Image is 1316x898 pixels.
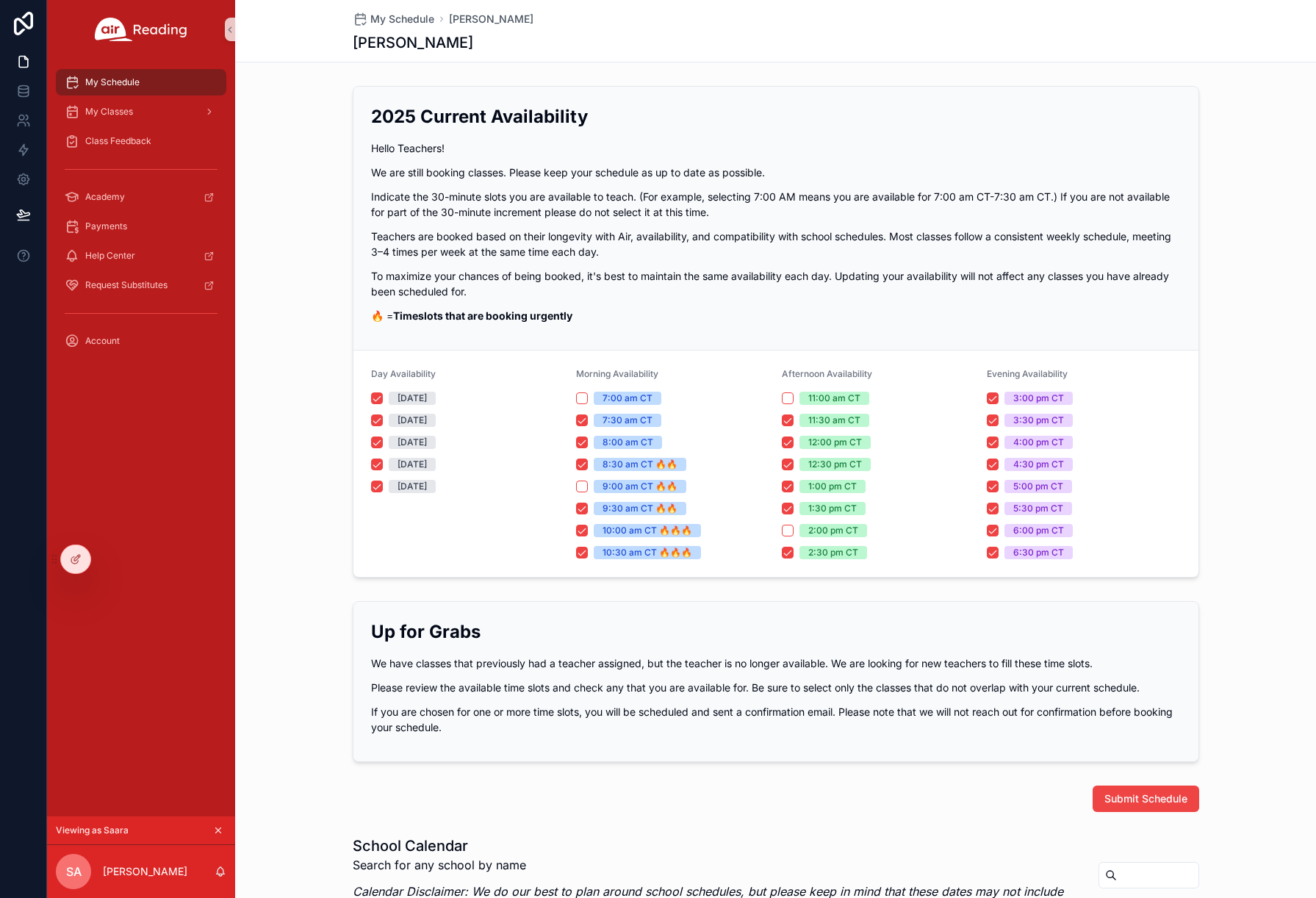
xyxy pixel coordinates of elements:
span: Request Substitutes [85,279,168,291]
div: 1:00 pm CT [808,480,857,493]
div: 8:00 am CT [603,436,653,449]
div: [DATE] [398,392,427,405]
div: 1:30 pm CT [808,502,857,515]
div: [DATE] [398,480,427,493]
p: Search for any school by name [353,856,1087,874]
p: [PERSON_NAME] [103,864,187,879]
p: Please review the available time slots and check any that you are available for. Be sure to selec... [371,680,1181,695]
p: Teachers are booked based on their longevity with Air, availability, and compatibility with schoo... [371,229,1181,259]
div: [DATE] [398,436,427,449]
div: 5:00 pm CT [1013,480,1063,493]
div: 5:30 pm CT [1013,502,1063,515]
div: 7:30 am CT [603,414,652,427]
p: Indicate the 30-minute slots you are available to teach. (For example, selecting 7:00 AM means yo... [371,189,1181,220]
h1: [PERSON_NAME] [353,32,473,53]
span: SA [66,863,82,880]
a: Academy [56,184,226,210]
div: 2:30 pm CT [808,546,858,559]
span: Viewing as Saara [56,825,129,836]
button: Submit Schedule [1093,786,1199,812]
h2: 2025 Current Availability [371,104,1181,129]
div: scrollable content [47,59,235,373]
span: Academy [85,191,125,203]
a: Payments [56,213,226,240]
span: Help Center [85,250,135,262]
span: Account [85,335,120,347]
p: We are still booking classes. Please keep your schedule as up to date as possible. [371,165,1181,180]
a: My Classes [56,98,226,125]
div: 11:30 am CT [808,414,860,427]
div: 9:00 am CT 🔥🔥 [603,480,677,493]
span: Class Feedback [85,135,151,147]
span: My Schedule [85,76,140,88]
div: 3:00 pm CT [1013,392,1064,405]
div: 9:30 am CT 🔥🔥 [603,502,677,515]
a: [PERSON_NAME] [449,12,533,26]
div: 6:00 pm CT [1013,524,1064,537]
p: Hello Teachers! [371,140,1181,156]
h2: Up for Grabs [371,619,1181,644]
span: Payments [85,220,127,232]
div: 11:00 am CT [808,392,860,405]
div: 10:00 am CT 🔥🔥🔥 [603,524,692,537]
span: Morning Availability [576,368,658,379]
span: My Schedule [370,12,434,26]
strong: Timeslots that are booking urgently [393,309,572,322]
a: Help Center [56,243,226,269]
a: My Schedule [56,69,226,96]
div: 8:30 am CT 🔥🔥 [603,458,677,471]
span: My Classes [85,106,133,118]
a: Class Feedback [56,128,226,154]
div: 4:00 pm CT [1013,436,1064,449]
span: Afternoon Availability [782,368,872,379]
a: My Schedule [353,12,434,26]
div: 4:30 pm CT [1013,458,1064,471]
p: If you are chosen for one or more time slots, you will be scheduled and sent a confirmation email... [371,704,1181,735]
div: [DATE] [398,414,427,427]
div: 12:30 pm CT [808,458,862,471]
div: 3:30 pm CT [1013,414,1064,427]
div: 7:00 am CT [603,392,652,405]
div: 10:30 am CT 🔥🔥🔥 [603,546,692,559]
span: Day Availability [371,368,436,379]
div: 6:30 pm CT [1013,546,1064,559]
span: Submit Schedule [1104,791,1187,806]
span: Evening Availability [987,368,1068,379]
img: App logo [95,18,187,41]
div: [DATE] [398,458,427,471]
a: Request Substitutes [56,272,226,298]
p: 🔥 = [371,308,1181,323]
p: We have classes that previously had a teacher assigned, but the teacher is no longer available. W... [371,655,1181,671]
p: To maximize your chances of being booked, it's best to maintain the same availability each day. U... [371,268,1181,299]
a: Account [56,328,226,354]
div: 12:00 pm CT [808,436,862,449]
div: 2:00 pm CT [808,524,858,537]
h1: School Calendar [353,836,1087,856]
